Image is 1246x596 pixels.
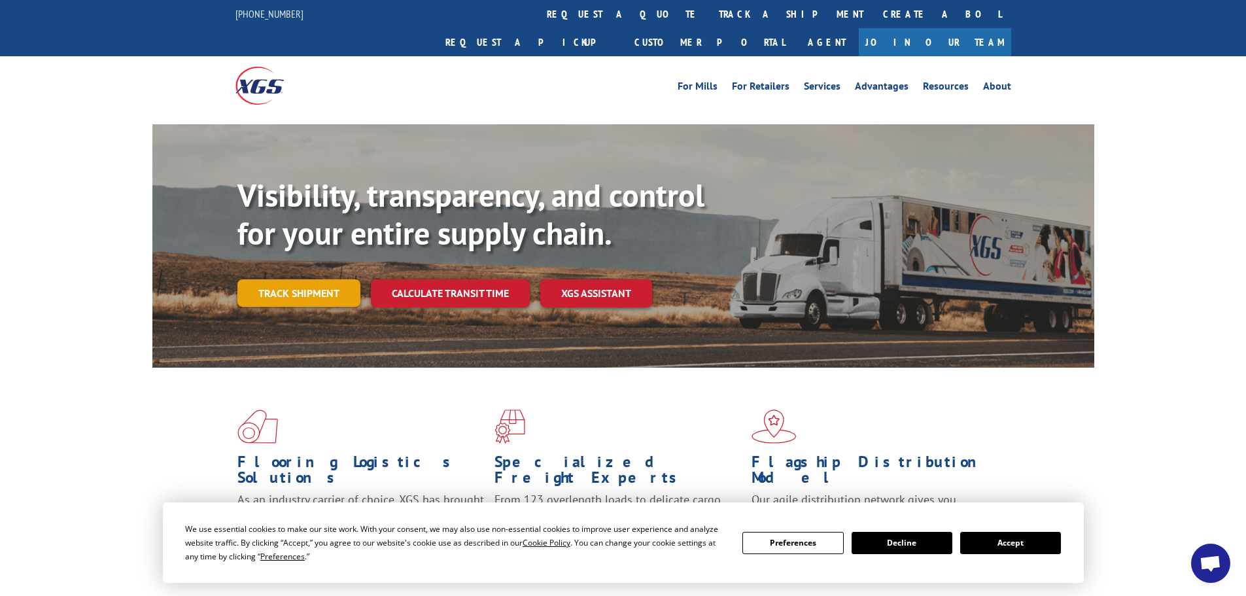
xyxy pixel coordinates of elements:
a: Join Our Team [859,28,1011,56]
a: Calculate transit time [371,279,530,307]
span: Preferences [260,551,305,562]
button: Decline [852,532,952,554]
a: About [983,81,1011,96]
span: Cookie Policy [523,537,570,548]
h1: Flagship Distribution Model [752,454,999,492]
a: Advantages [855,81,909,96]
button: Preferences [742,532,843,554]
a: Track shipment [237,279,360,307]
img: xgs-icon-total-supply-chain-intelligence-red [237,410,278,444]
a: For Mills [678,81,718,96]
a: Open chat [1191,544,1230,583]
a: Request a pickup [436,28,625,56]
button: Accept [960,532,1061,554]
a: [PHONE_NUMBER] [235,7,303,20]
span: As an industry carrier of choice, XGS has brought innovation and dedication to flooring logistics... [237,492,484,538]
img: xgs-icon-flagship-distribution-model-red [752,410,797,444]
a: XGS ASSISTANT [540,279,652,307]
img: xgs-icon-focused-on-flooring-red [494,410,525,444]
div: Cookie Consent Prompt [163,502,1084,583]
a: Services [804,81,840,96]
div: We use essential cookies to make our site work. With your consent, we may also use non-essential ... [185,522,727,563]
a: For Retailers [732,81,789,96]
span: Our agile distribution network gives you nationwide inventory management on demand. [752,492,992,523]
a: Agent [795,28,859,56]
a: Customer Portal [625,28,795,56]
h1: Specialized Freight Experts [494,454,742,492]
p: From 123 overlength loads to delicate cargo, our experienced staff knows the best way to move you... [494,492,742,550]
b: Visibility, transparency, and control for your entire supply chain. [237,175,704,253]
a: Resources [923,81,969,96]
h1: Flooring Logistics Solutions [237,454,485,492]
